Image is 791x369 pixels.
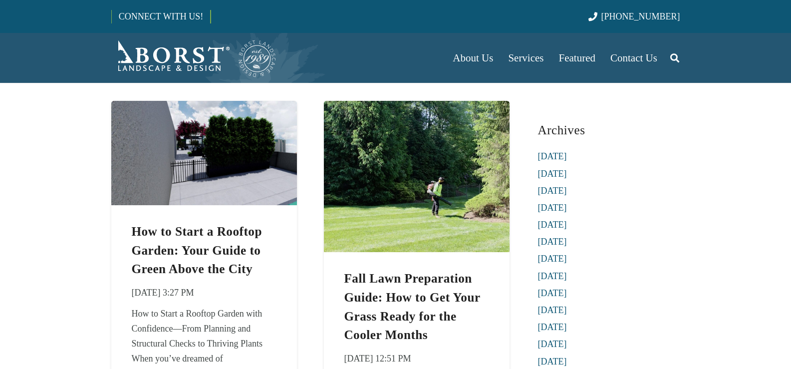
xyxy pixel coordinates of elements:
[538,305,567,315] a: [DATE]
[111,101,297,205] img: 3D rendering of a rooftop garden with a low gate and hedges
[603,33,665,83] a: Contact Us
[538,339,567,349] a: [DATE]
[538,254,567,264] a: [DATE]
[551,33,603,83] a: Featured
[538,151,567,161] a: [DATE]
[344,272,480,342] a: Fall Lawn Preparation Guide: How to Get Your Grass Ready for the Cooler Months
[131,285,194,300] time: 16 September 2025 at 15:27:43 America/New_York
[538,271,567,281] a: [DATE]
[508,52,543,64] span: Services
[538,322,567,332] a: [DATE]
[538,357,567,367] a: [DATE]
[538,203,567,213] a: [DATE]
[665,45,685,70] a: Search
[324,103,510,113] a: Fall Lawn Preparation Guide: How to Get Your Grass Ready for the Cooler Months
[501,33,551,83] a: Services
[111,38,277,78] a: Borst-Logo
[538,169,567,179] a: [DATE]
[453,52,493,64] span: About Us
[131,225,262,276] a: How to Start a Rooftop Garden: Your Guide to Green Above the City
[111,103,297,113] a: How to Start a Rooftop Garden: Your Guide to Green Above the City
[610,52,657,64] span: Contact Us
[538,237,567,247] a: [DATE]
[538,220,567,230] a: [DATE]
[588,11,680,21] a: [PHONE_NUMBER]
[601,11,680,21] span: [PHONE_NUMBER]
[538,186,567,196] a: [DATE]
[344,351,411,366] time: 12 September 2025 at 12:51:37 America/New_York
[112,4,210,28] a: CONNECT WITH US!
[538,288,567,298] a: [DATE]
[324,101,510,252] img: Borst crewman working with a leaf blower on a lush lawn to prepare the yard for the fall
[538,119,680,141] h3: Archives
[559,52,595,64] span: Featured
[445,33,501,83] a: About Us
